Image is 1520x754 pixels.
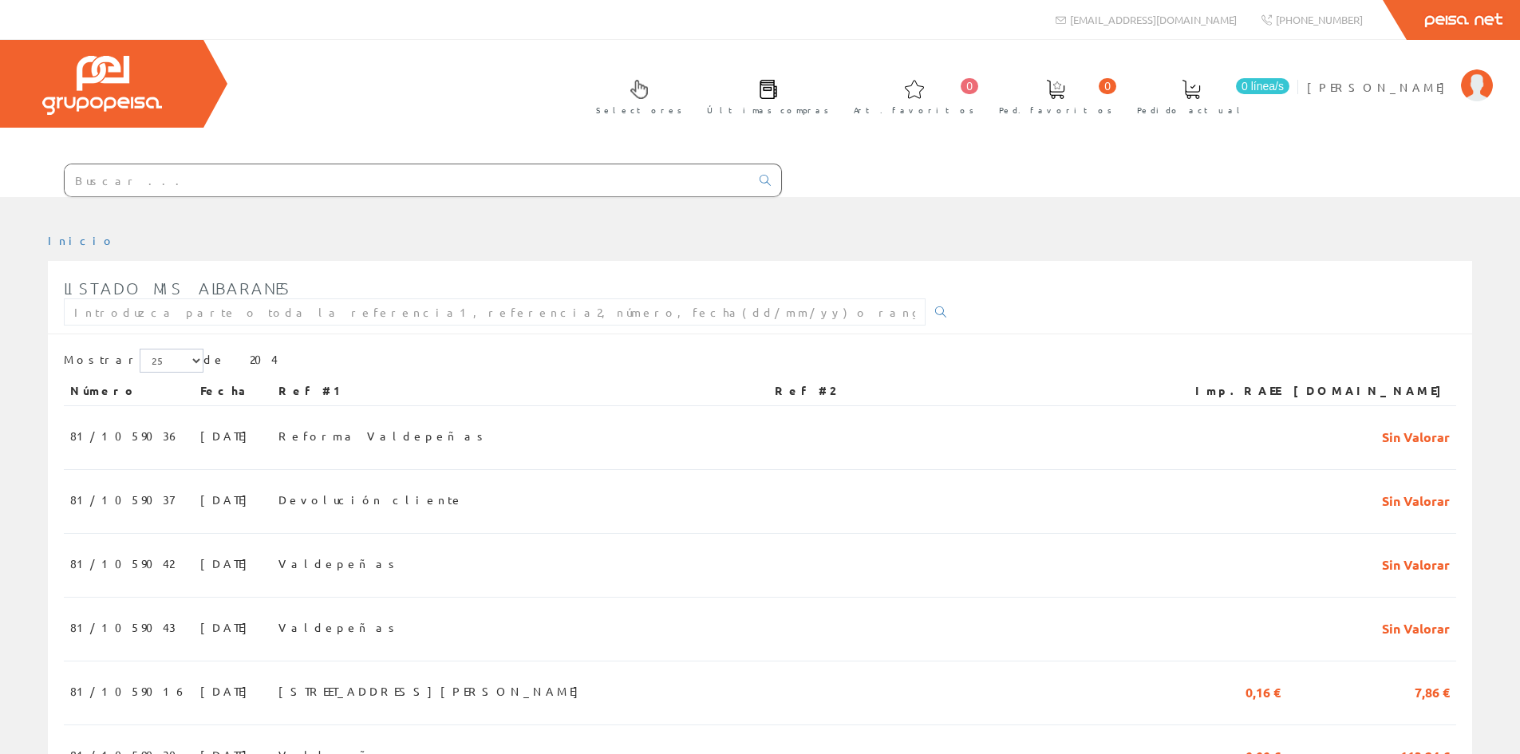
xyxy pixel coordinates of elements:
[1382,614,1450,641] span: Sin Valorar
[1246,677,1281,705] span: 0,16 €
[64,349,1456,377] div: de 204
[42,56,162,115] img: Grupo Peisa
[64,278,291,298] span: Listado mis albaranes
[194,377,272,405] th: Fecha
[1070,13,1237,26] span: [EMAIL_ADDRESS][DOMAIN_NAME]
[707,102,829,118] span: Últimas compras
[1287,377,1456,405] th: [DOMAIN_NAME]
[1382,550,1450,577] span: Sin Valorar
[48,233,116,247] a: Inicio
[1099,78,1116,94] span: 0
[1307,66,1493,81] a: [PERSON_NAME]
[272,377,768,405] th: Ref #1
[200,614,255,641] span: [DATE]
[70,614,176,641] span: 81/1059043
[1382,422,1450,449] span: Sin Valorar
[64,377,194,405] th: Número
[596,102,682,118] span: Selectores
[278,614,400,641] span: Valdepeñas
[70,677,188,705] span: 81/1059016
[1307,79,1453,95] span: [PERSON_NAME]
[64,298,926,326] input: Introduzca parte o toda la referencia1, referencia2, número, fecha(dd/mm/yy) o rango de fechas(dd...
[70,422,180,449] span: 81/1059036
[278,422,488,449] span: Reforma Valdepeñas
[768,377,1167,405] th: Ref #2
[961,78,978,94] span: 0
[64,349,203,373] label: Mostrar
[580,66,690,124] a: Selectores
[278,677,586,705] span: [STREET_ADDRESS][PERSON_NAME]
[1382,486,1450,513] span: Sin Valorar
[65,164,750,196] input: Buscar ...
[140,349,203,373] select: Mostrar
[1236,78,1289,94] span: 0 línea/s
[70,550,174,577] span: 81/1059042
[1137,102,1246,118] span: Pedido actual
[278,486,464,513] span: Devolución cliente
[70,486,174,513] span: 81/1059037
[200,422,255,449] span: [DATE]
[200,486,255,513] span: [DATE]
[200,677,255,705] span: [DATE]
[854,102,974,118] span: Art. favoritos
[691,66,837,124] a: Últimas compras
[278,550,400,577] span: Valdepeñas
[1415,677,1450,705] span: 7,86 €
[1276,13,1363,26] span: [PHONE_NUMBER]
[999,102,1112,118] span: Ped. favoritos
[1167,377,1287,405] th: Imp.RAEE
[200,550,255,577] span: [DATE]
